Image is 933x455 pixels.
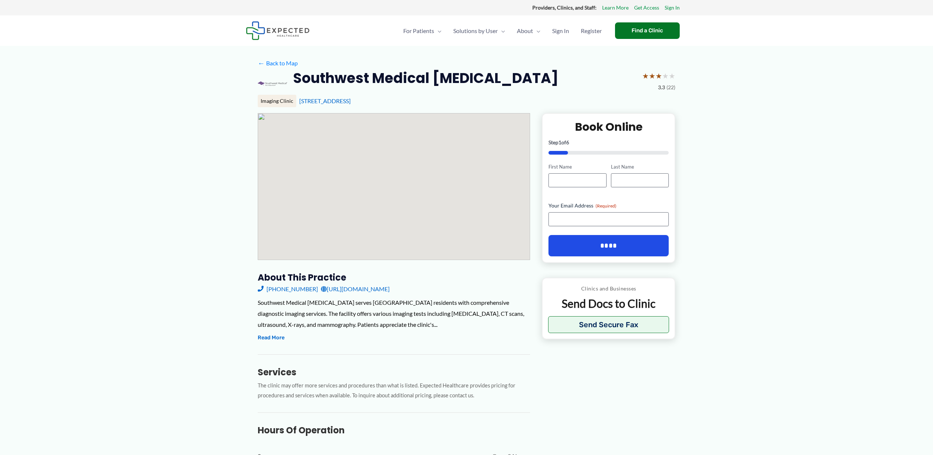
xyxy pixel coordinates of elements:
[634,3,659,12] a: Get Access
[258,425,530,436] h3: Hours of Operation
[581,18,602,44] span: Register
[533,18,540,44] span: Menu Toggle
[662,69,669,83] span: ★
[258,284,318,295] a: [PHONE_NUMBER]
[611,163,669,170] label: Last Name
[666,83,675,92] span: (22)
[397,18,608,44] nav: Primary Site Navigation
[246,21,310,40] img: Expected Healthcare Logo - side, dark font, small
[293,69,558,87] h2: Southwest Medical [MEDICAL_DATA]
[548,120,669,134] h2: Book Online
[258,58,298,69] a: ←Back to Map
[548,163,606,170] label: First Name
[258,381,530,401] p: The clinic may offer more services and procedures than what is listed. Expected Healthcare provid...
[548,284,669,293] p: Clinics and Businesses
[548,140,669,145] p: Step of
[258,272,530,283] h3: About this practice
[397,18,447,44] a: For PatientsMenu Toggle
[548,316,669,333] button: Send Secure Fax
[299,97,351,104] a: [STREET_ADDRESS]
[258,297,530,330] div: Southwest Medical [MEDICAL_DATA] serves [GEOGRAPHIC_DATA] residents with comprehensive diagnostic...
[447,18,511,44] a: Solutions by UserMenu Toggle
[596,203,616,209] span: (Required)
[552,18,569,44] span: Sign In
[649,69,655,83] span: ★
[546,18,575,44] a: Sign In
[258,333,285,342] button: Read More
[453,18,498,44] span: Solutions by User
[642,69,649,83] span: ★
[658,83,665,92] span: 3.3
[321,284,390,295] a: [URL][DOMAIN_NAME]
[258,59,265,66] span: ←
[602,3,629,12] a: Learn More
[548,202,669,209] label: Your Email Address
[615,22,680,39] a: Find a Clinic
[558,139,561,145] span: 1
[532,4,597,11] strong: Providers, Clinics, and Staff:
[575,18,608,44] a: Register
[665,3,680,12] a: Sign In
[655,69,662,83] span: ★
[548,296,669,311] p: Send Docs to Clinic
[669,69,675,83] span: ★
[498,18,505,44] span: Menu Toggle
[566,139,569,145] span: 6
[517,18,533,44] span: About
[434,18,442,44] span: Menu Toggle
[511,18,546,44] a: AboutMenu Toggle
[403,18,434,44] span: For Patients
[258,95,296,107] div: Imaging Clinic
[258,366,530,378] h3: Services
